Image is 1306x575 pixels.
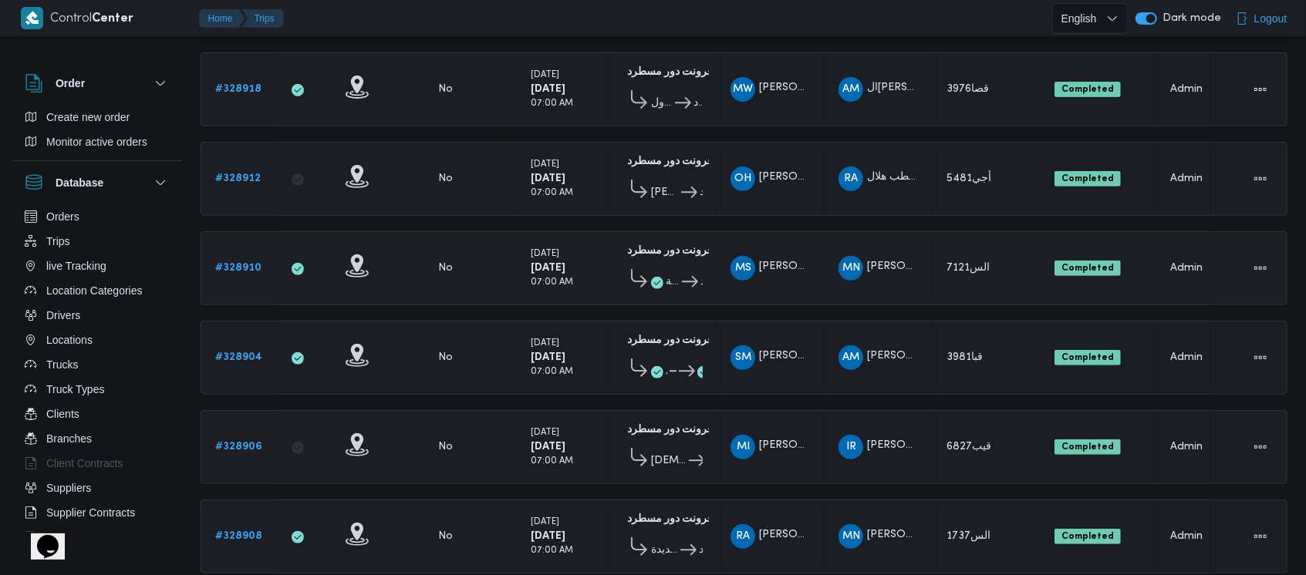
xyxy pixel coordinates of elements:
[947,84,989,94] span: قصا3976
[759,173,847,183] span: [PERSON_NAME]
[731,524,755,549] div: RIshd Ahmad Shikh Idris Omar
[842,77,859,102] span: AM
[215,263,262,273] b: # 328910
[19,500,176,525] button: Supplier Contracts
[666,362,667,381] span: قسم المعادي
[15,513,65,560] iframe: chat widget
[19,303,176,328] button: Drivers
[1248,77,1273,102] button: Actions
[759,83,960,93] span: [PERSON_NAME] علي [PERSON_NAME]
[215,438,262,456] a: #328906
[531,457,573,466] small: 07:00 AM
[1248,166,1273,191] button: Actions
[1055,82,1121,97] span: Completed
[531,189,573,197] small: 07:00 AM
[25,173,170,192] button: Database
[438,82,453,96] div: No
[19,229,176,254] button: Trips
[839,345,863,370] div: Abadalwahd Muhammad Ahmad Msaad
[46,528,85,546] span: Devices
[531,278,573,287] small: 07:00 AM
[19,278,176,303] button: Location Categories
[46,503,135,522] span: Supplier Contracts
[947,263,990,273] span: الس7121
[215,84,262,94] b: # 328918
[1170,263,1203,273] span: Admin
[700,183,703,202] span: فرونت دور مسطرد
[627,514,713,524] b: فرونت دور مسطرد
[1170,84,1203,94] span: Admin
[759,262,938,272] span: [PERSON_NAME] [PERSON_NAME]
[759,441,938,451] span: [PERSON_NAME] [PERSON_NAME]
[1055,261,1121,276] span: Completed
[531,339,559,348] small: [DATE]
[531,546,573,555] small: 07:00 AM
[842,345,859,370] span: AM
[19,451,176,476] button: Client Contracts
[93,13,134,25] b: Center
[1055,439,1121,455] span: Completed
[947,442,991,452] span: قيب6827
[1061,532,1114,541] b: Completed
[215,170,261,188] a: #328912
[1230,3,1294,34] button: Logout
[531,173,565,183] b: [DATE]
[19,377,176,402] button: Truck Types
[19,426,176,451] button: Branches
[627,425,713,435] b: فرونت دور مسطرد
[731,435,755,459] div: Mahmood Ibrahem Saaid Ibrahem
[731,77,755,102] div: Muhammad Wjiah Ali Ibrahem Hassan
[531,518,559,526] small: [DATE]
[651,94,673,113] span: قسم أول [DATE]
[1061,353,1114,362] b: Completed
[759,351,847,361] span: [PERSON_NAME]
[1170,442,1203,452] span: Admin
[215,80,262,99] a: #328918
[700,273,704,291] span: فرونت دور مسطرد
[531,71,559,79] small: [DATE]
[651,541,678,560] span: قسم ثالث القاهرة الجديدة
[199,9,245,28] button: Home
[46,355,78,374] span: Trucks
[46,133,147,151] span: Monitor active orders
[733,77,753,102] span: MW
[731,166,755,191] div: Omar HIshm Jab Allah Muhammad
[735,256,751,281] span: MS
[46,207,79,226] span: Orders
[947,352,983,362] span: قبا3981
[215,259,262,277] a: #328910
[839,77,863,102] div: Alhamai Muhammad Khald Ali
[25,74,170,92] button: Order
[627,246,713,256] b: فرونت دور مسطرد
[1157,12,1222,25] span: Dark mode
[736,524,750,549] span: RA
[19,254,176,278] button: live Tracking
[19,352,176,377] button: Trucks
[1061,264,1114,273] b: Completed
[215,442,262,452] b: # 328906
[19,105,176,129] button: Create new order
[1061,442,1114,452] b: Completed
[531,429,559,437] small: [DATE]
[19,328,176,352] button: Locations
[867,83,966,93] span: ال[PERSON_NAME]
[842,256,860,281] span: MN
[12,105,182,160] div: Order
[56,74,85,92] h3: Order
[46,306,80,324] span: Drivers
[46,380,104,398] span: Truck Types
[19,204,176,229] button: Orders
[531,263,565,273] b: [DATE]
[759,530,938,540] span: [PERSON_NAME] [PERSON_NAME]
[1170,531,1203,541] span: Admin
[12,204,182,538] div: Database
[1055,529,1121,544] span: Completed
[531,99,573,108] small: 07:00 AM
[438,172,453,186] div: No
[627,156,713,166] b: فرونت دور مسطرد
[1248,524,1273,549] button: Actions
[531,352,565,362] b: [DATE]
[215,173,261,183] b: # 328912
[46,232,70,251] span: Trips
